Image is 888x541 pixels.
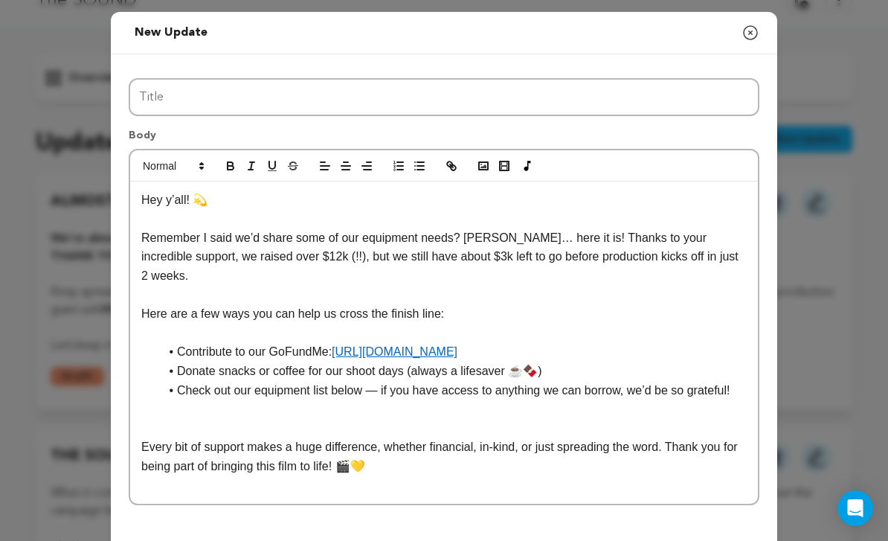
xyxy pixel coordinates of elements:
[135,27,207,39] span: New update
[141,191,747,210] p: Hey y’all! 💫
[129,128,759,149] p: Body
[837,490,873,526] div: Open Intercom Messenger
[141,228,747,286] p: Remember I said we’d share some of our equipment needs? [PERSON_NAME]… here it is! Thanks to your...
[141,438,747,476] p: Every bit of support makes a huge difference, whether financial, in-kind, or just spreading the w...
[159,381,747,400] li: Check out our equipment list below — if you have access to anything we can borrow, we’d be so gra...
[141,304,747,324] p: Here are a few ways you can help us cross the finish line:
[159,362,747,381] li: Donate snacks or coffee for our shoot days (always a lifesaver ☕🍫)
[332,345,457,358] a: [URL][DOMAIN_NAME]
[129,78,759,116] input: Title
[159,342,747,362] li: Contribute to our GoFundMe:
